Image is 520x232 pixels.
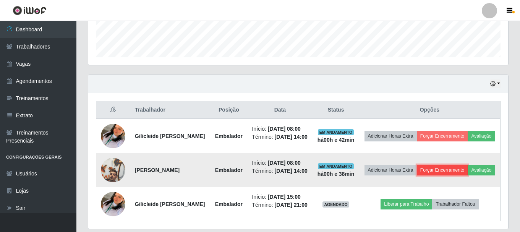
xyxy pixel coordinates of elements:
[313,101,359,119] th: Status
[101,114,125,158] img: 1757527845912.jpeg
[318,129,354,135] span: EM ANDAMENTO
[215,167,243,173] strong: Embalador
[130,101,210,119] th: Trabalhador
[364,165,417,175] button: Adicionar Horas Extra
[252,201,308,209] li: Término:
[210,101,247,119] th: Posição
[275,202,308,208] time: [DATE] 21:00
[247,101,313,119] th: Data
[468,165,495,175] button: Avaliação
[268,126,301,132] time: [DATE] 08:00
[417,131,468,141] button: Forçar Encerramento
[252,133,308,141] li: Término:
[268,160,301,166] time: [DATE] 08:00
[364,131,417,141] button: Adicionar Horas Extra
[101,182,125,226] img: 1757527845912.jpeg
[215,133,243,139] strong: Embalador
[135,167,180,173] strong: [PERSON_NAME]
[275,168,308,174] time: [DATE] 14:00
[101,154,125,187] img: 1758026719331.jpeg
[322,201,349,208] span: AGENDADO
[215,201,243,207] strong: Embalador
[252,125,308,133] li: Início:
[381,199,432,209] button: Liberar para Trabalho
[252,167,308,175] li: Término:
[135,201,205,207] strong: Gilicleide [PERSON_NAME]
[252,159,308,167] li: Início:
[268,194,301,200] time: [DATE] 15:00
[432,199,478,209] button: Trabalhador Faltou
[318,137,355,143] strong: há 00 h e 42 min
[13,6,47,15] img: CoreUI Logo
[252,193,308,201] li: Início:
[359,101,501,119] th: Opções
[468,131,495,141] button: Avaliação
[318,171,355,177] strong: há 00 h e 38 min
[275,134,308,140] time: [DATE] 14:00
[318,163,354,169] span: EM ANDAMENTO
[135,133,205,139] strong: Gilicleide [PERSON_NAME]
[417,165,468,175] button: Forçar Encerramento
